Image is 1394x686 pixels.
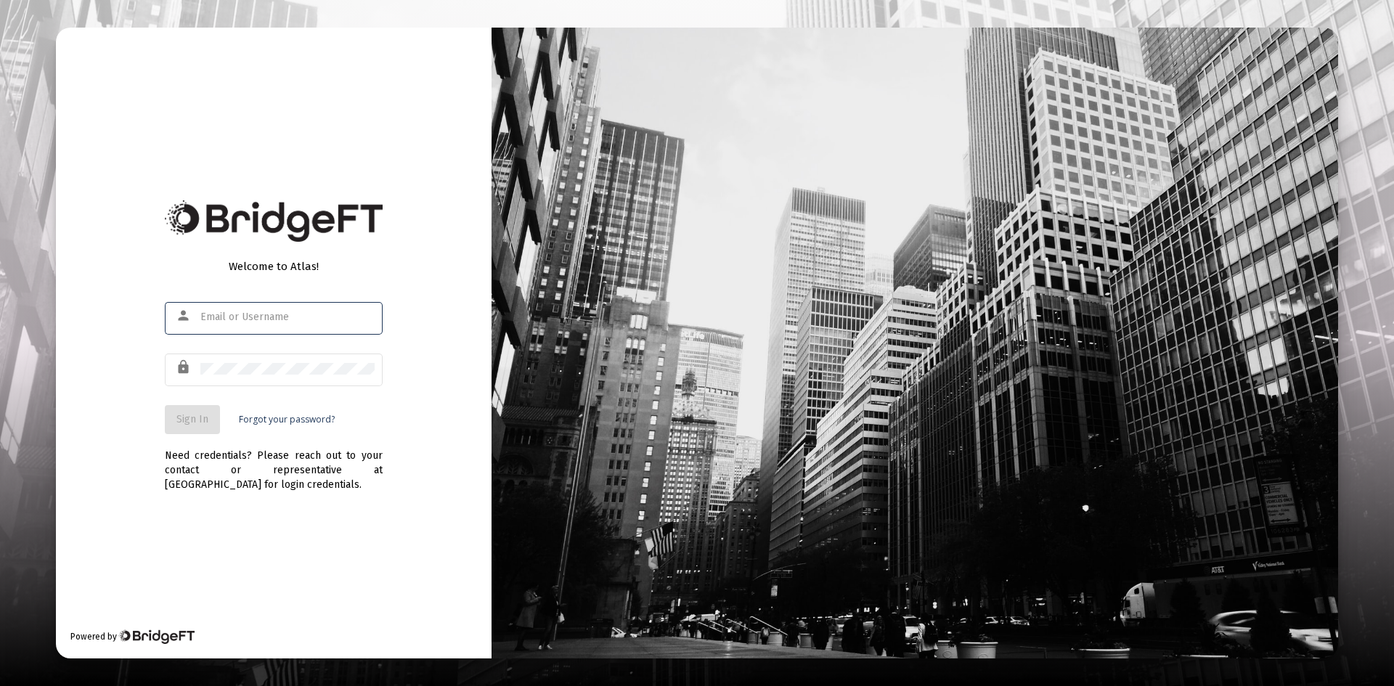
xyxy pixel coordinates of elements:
[70,629,195,644] div: Powered by
[176,307,193,324] mat-icon: person
[239,412,335,427] a: Forgot your password?
[176,413,208,425] span: Sign In
[176,359,193,376] mat-icon: lock
[118,629,195,644] img: Bridge Financial Technology Logo
[165,405,220,434] button: Sign In
[165,200,383,242] img: Bridge Financial Technology Logo
[165,434,383,492] div: Need credentials? Please reach out to your contact or representative at [GEOGRAPHIC_DATA] for log...
[165,259,383,274] div: Welcome to Atlas!
[200,311,375,323] input: Email or Username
